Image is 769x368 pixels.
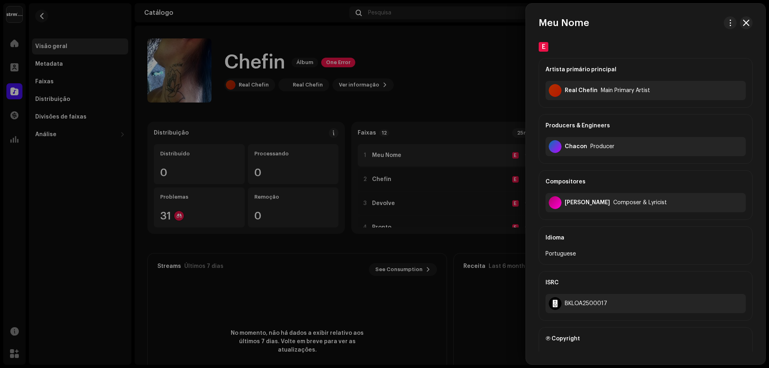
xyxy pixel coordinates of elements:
[546,227,746,249] div: Idioma
[546,58,746,81] div: Artista primário principal
[546,249,746,259] div: Portuguese
[565,143,587,150] div: Chacon
[546,328,746,350] div: Ⓟ Copyright
[565,199,610,206] div: Leonardo Carvalho
[546,350,746,360] div: 2025 Real Chefin
[546,171,746,193] div: Compositores
[546,115,746,137] div: Producers & Engineers
[546,271,746,294] div: ISRC
[590,143,614,150] div: Producer
[613,199,667,206] div: Composer & Lyricist
[601,87,650,94] div: Main Primary Artist
[565,300,607,307] div: BKLOA2500017
[539,42,548,52] div: E
[539,16,589,29] h3: Meu Nome
[565,87,598,94] div: Real Chefin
